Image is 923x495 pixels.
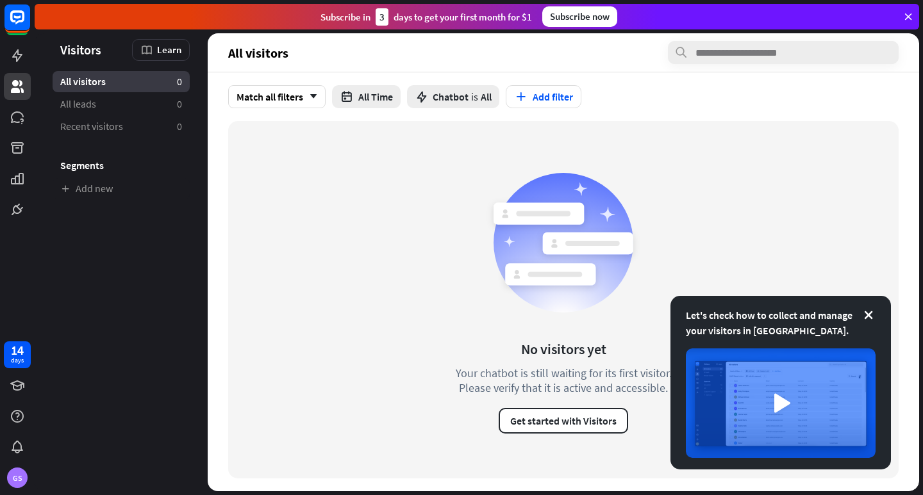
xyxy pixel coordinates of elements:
h3: Segments [53,159,190,172]
a: Add new [53,178,190,199]
a: Recent visitors 0 [53,116,190,137]
div: GS [7,467,28,488]
div: No visitors yet [521,340,606,358]
aside: 0 [177,97,182,111]
span: is [471,90,478,103]
span: Chatbot [433,90,469,103]
div: 3 [376,8,388,26]
div: Subscribe in days to get your first month for $1 [320,8,532,26]
button: Get started with Visitors [499,408,628,434]
span: Learn [157,44,181,56]
button: All Time [332,85,401,108]
aside: 0 [177,75,182,88]
span: All [481,90,492,103]
span: Visitors [60,42,101,57]
aside: 0 [177,120,182,133]
div: Your chatbot is still waiting for its first visitor. Please verify that it is active and accessible. [432,366,695,395]
div: Let's check how to collect and manage your visitors in [GEOGRAPHIC_DATA]. [686,307,876,338]
div: Match all filters [228,85,326,108]
i: arrow_down [303,93,317,101]
span: All visitors [228,45,288,60]
button: Open LiveChat chat widget [10,5,49,44]
span: All leads [60,97,96,111]
span: Recent visitors [60,120,123,133]
span: All visitors [60,75,106,88]
a: All leads 0 [53,93,190,115]
div: days [11,356,24,365]
a: 14 days [4,341,31,368]
button: Add filter [506,85,581,108]
div: Subscribe now [542,6,617,27]
img: image [686,348,876,458]
div: 14 [11,345,24,356]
